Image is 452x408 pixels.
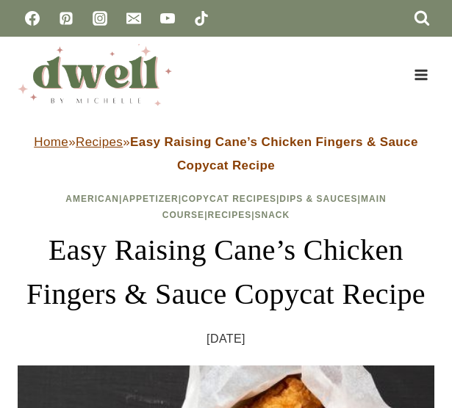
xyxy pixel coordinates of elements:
[34,135,68,149] a: Home
[407,63,434,86] button: Open menu
[18,44,172,106] img: DWELL by michelle
[85,4,115,33] a: Instagram
[119,4,148,33] a: Email
[18,4,47,33] a: Facebook
[51,4,81,33] a: Pinterest
[122,194,178,204] a: Appetizer
[130,135,418,172] strong: Easy Raising Cane’s Chicken Fingers & Sauce Copycat Recipe
[182,194,276,204] a: Copycat Recipes
[207,210,251,220] a: Recipes
[65,194,386,221] span: | | | | | |
[409,6,434,31] button: View Search Form
[65,194,119,204] a: American
[207,328,245,350] time: [DATE]
[76,135,123,149] a: Recipes
[255,210,290,220] a: Snack
[279,194,357,204] a: Dips & Sauces
[34,135,418,172] span: » »
[18,228,434,316] h1: Easy Raising Cane’s Chicken Fingers & Sauce Copycat Recipe
[153,4,182,33] a: YouTube
[187,4,216,33] a: TikTok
